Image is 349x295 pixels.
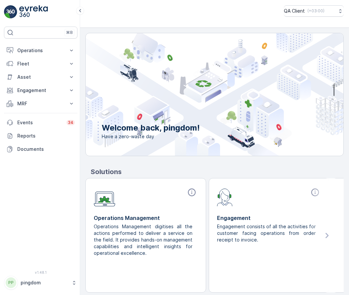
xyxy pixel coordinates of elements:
[284,5,344,17] button: QA Client(+03:00)
[217,188,233,206] img: module-icon
[94,214,198,222] p: Operations Management
[102,133,200,140] span: Have a zero-waste day
[4,276,77,290] button: PPpingdom
[6,277,16,288] div: PP
[17,74,64,80] p: Asset
[4,270,77,274] span: v 1.48.1
[102,123,200,133] p: Welcome back, pingdom!
[284,8,305,14] p: QA Client
[19,5,48,19] img: logo_light-DOdMpM7g.png
[217,223,316,243] p: Engagement consists of all the activities for customer facing operations from order receipt to in...
[66,30,73,35] p: ⌘B
[94,223,192,256] p: Operations Management digitises all the actions performed to deliver a service on the field. It p...
[307,8,324,14] p: ( +03:00 )
[17,119,62,126] p: Events
[17,133,75,139] p: Reports
[17,146,75,152] p: Documents
[91,167,344,177] p: Solutions
[4,70,77,84] button: Asset
[17,60,64,67] p: Fleet
[4,5,17,19] img: logo
[4,116,77,129] a: Events34
[4,44,77,57] button: Operations
[4,129,77,143] a: Reports
[4,143,77,156] a: Documents
[94,188,115,207] img: module-icon
[4,57,77,70] button: Fleet
[17,100,64,107] p: MRF
[68,120,73,125] p: 34
[4,97,77,110] button: MRF
[21,279,68,286] p: pingdom
[56,33,343,156] img: city illustration
[17,47,64,54] p: Operations
[4,84,77,97] button: Engagement
[217,214,321,222] p: Engagement
[17,87,64,94] p: Engagement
